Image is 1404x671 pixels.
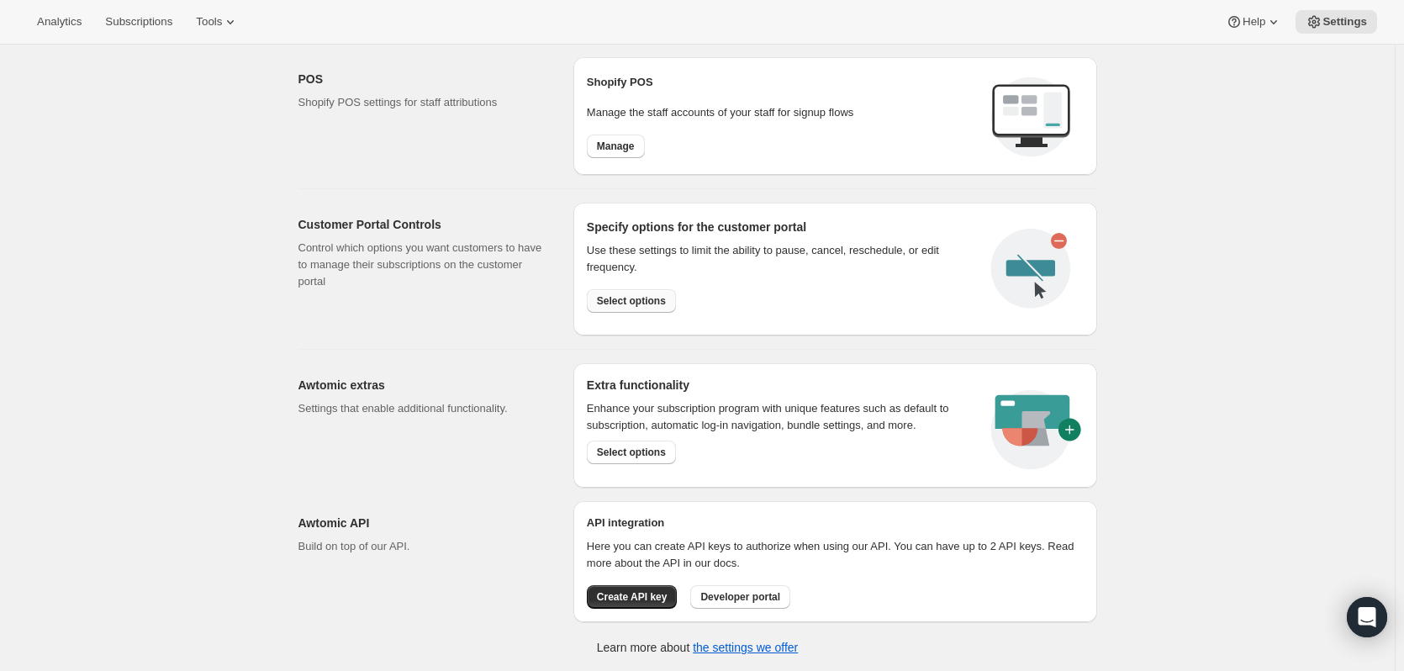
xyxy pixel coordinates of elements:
h2: Customer Portal Controls [298,216,546,233]
p: Enhance your subscription program with unique features such as default to subscription, automatic... [587,400,971,434]
button: Developer portal [690,585,790,609]
button: Manage [587,135,645,158]
button: Tools [186,10,249,34]
span: Settings [1322,15,1367,29]
h2: Specify options for the customer portal [587,219,978,235]
span: Subscriptions [105,15,172,29]
h2: API integration [587,515,1084,531]
div: Use these settings to limit the ability to pause, cancel, reschedule, or edit frequency. [587,242,978,276]
p: Learn more about [597,639,798,656]
span: Manage [597,140,635,153]
h2: Shopify POS [587,74,978,91]
button: Create API key [587,585,678,609]
p: Manage the staff accounts of your staff for signup flows [587,104,978,121]
span: Select options [597,294,666,308]
button: Analytics [27,10,92,34]
p: Settings that enable additional functionality. [298,400,546,417]
button: Select options [587,441,676,464]
span: Create API key [597,590,668,604]
span: Help [1243,15,1265,29]
p: Control which options you want customers to have to manage their subscriptions on the customer po... [298,240,546,290]
button: Subscriptions [95,10,182,34]
h2: Extra functionality [587,377,689,394]
h2: Awtomic API [298,515,546,531]
span: Tools [196,15,222,29]
button: Select options [587,289,676,313]
p: Shopify POS settings for staff attributions [298,94,546,111]
p: Here you can create API keys to authorize when using our API. You can have up to 2 API keys. Read... [587,538,1084,572]
h2: POS [298,71,546,87]
a: the settings we offer [693,641,798,654]
p: Build on top of our API. [298,538,546,555]
button: Settings [1296,10,1377,34]
div: Open Intercom Messenger [1347,597,1387,637]
span: Analytics [37,15,82,29]
span: Select options [597,446,666,459]
h2: Awtomic extras [298,377,546,394]
button: Help [1216,10,1292,34]
span: Developer portal [700,590,780,604]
